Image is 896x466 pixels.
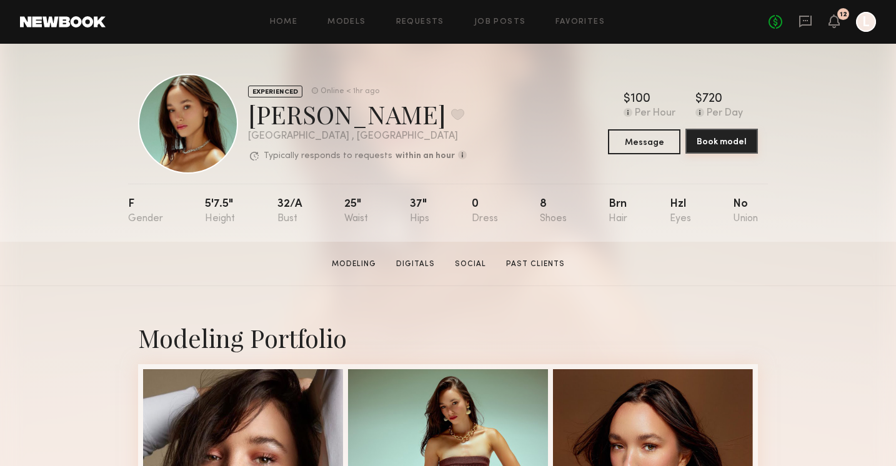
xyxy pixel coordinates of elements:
div: 37" [410,199,429,224]
div: No [733,199,758,224]
div: 0 [472,199,498,224]
a: Past Clients [501,259,570,270]
div: Modeling Portfolio [138,321,758,354]
div: 5'7.5" [205,199,235,224]
div: 8 [540,199,567,224]
div: Online < 1hr ago [321,87,379,96]
div: Brn [609,199,627,224]
button: Message [608,129,680,154]
a: Home [270,18,298,26]
a: L [856,12,876,32]
a: Job Posts [474,18,526,26]
div: Per Hour [635,108,675,119]
div: 25" [344,199,368,224]
div: $ [624,93,630,106]
p: Typically responds to requests [264,152,392,161]
div: 100 [630,93,650,106]
div: Per Day [707,108,743,119]
a: Modeling [327,259,381,270]
a: Requests [396,18,444,26]
div: [GEOGRAPHIC_DATA] , [GEOGRAPHIC_DATA] [248,131,467,142]
div: Hzl [670,199,691,224]
a: Digitals [391,259,440,270]
div: [PERSON_NAME] [248,97,467,131]
div: 32/a [277,199,302,224]
a: Models [327,18,366,26]
div: EXPERIENCED [248,86,302,97]
a: Favorites [555,18,605,26]
div: 720 [702,93,722,106]
div: $ [695,93,702,106]
b: within an hour [396,152,455,161]
div: 12 [840,11,847,18]
button: Book model [685,129,758,154]
div: F [128,199,163,224]
a: Social [450,259,491,270]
